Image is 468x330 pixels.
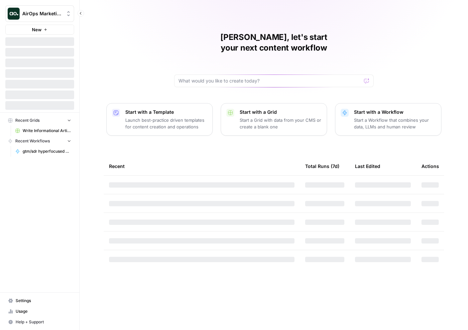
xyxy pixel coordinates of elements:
button: Workspace: AirOps Marketing [5,5,74,22]
span: Help + Support [16,319,71,325]
div: Actions [421,157,439,175]
div: Last Edited [355,157,380,175]
h1: [PERSON_NAME], let's start your next content workflow [174,32,374,53]
button: Recent Grids [5,115,74,125]
p: Start a Workflow that combines your data, LLMs and human review [354,117,436,130]
span: Write Informational Article [23,128,71,134]
a: Usage [5,306,74,317]
button: Recent Workflows [5,136,74,146]
button: Help + Support [5,317,74,327]
span: New [32,26,42,33]
button: Start with a WorkflowStart a Workflow that combines your data, LLMs and human review [335,103,441,136]
span: Settings [16,298,71,304]
span: Usage [16,308,71,314]
span: Recent Workflows [15,138,50,144]
button: Start with a GridStart a Grid with data from your CMS or create a blank one [221,103,327,136]
p: Start with a Template [125,109,207,115]
button: Start with a TemplateLaunch best-practice driven templates for content creation and operations [106,103,213,136]
input: What would you like to create today? [178,78,361,84]
span: Recent Grids [15,117,40,123]
a: Settings [5,295,74,306]
img: AirOps Marketing Logo [8,8,20,20]
span: gtm/sdr hyperfocused outreach [23,148,71,154]
a: Write Informational Article [12,125,74,136]
p: Launch best-practice driven templates for content creation and operations [125,117,207,130]
p: Start a Grid with data from your CMS or create a blank one [240,117,321,130]
button: New [5,25,74,35]
div: Recent [109,157,294,175]
span: AirOps Marketing [22,10,62,17]
a: gtm/sdr hyperfocused outreach [12,146,74,157]
div: Total Runs (7d) [305,157,339,175]
p: Start with a Grid [240,109,321,115]
p: Start with a Workflow [354,109,436,115]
